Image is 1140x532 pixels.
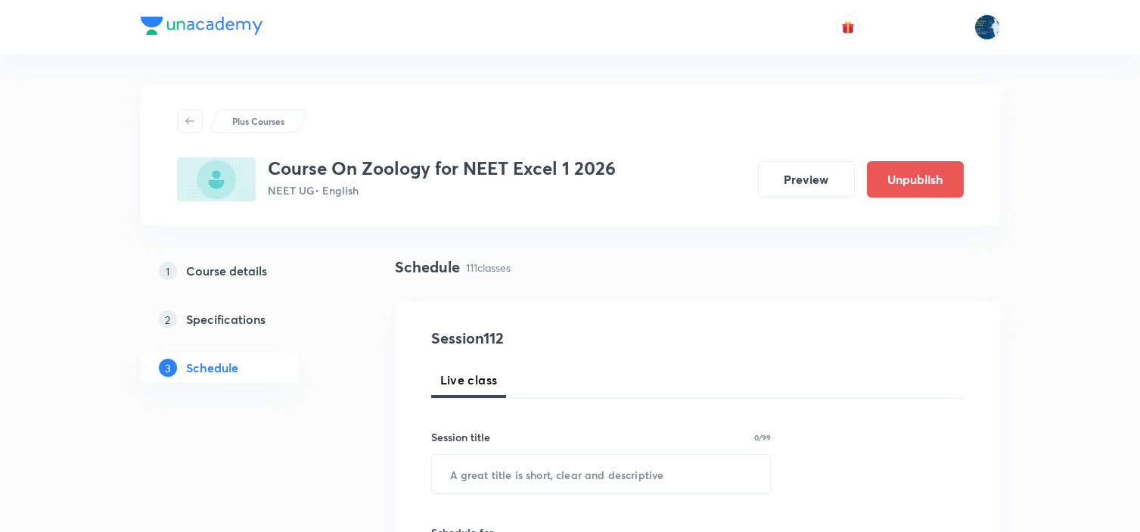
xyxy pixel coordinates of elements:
[841,20,855,34] img: avatar
[867,161,964,198] button: Unpublish
[431,429,490,445] h6: Session title
[440,371,498,389] span: Live class
[177,157,256,201] img: 01570210-7AB6-4A4B-BA8A-B20AB3E45BA4_plus.png
[141,17,262,39] a: Company Logo
[159,262,177,280] p: 1
[432,455,771,493] input: A great title is short, clear and descriptive
[431,327,707,350] h4: Session 112
[141,304,346,334] a: 2Specifications
[836,15,860,39] button: avatar
[186,262,267,280] h5: Course details
[141,256,346,286] a: 1Course details
[268,182,616,198] p: NEET UG • English
[268,157,616,179] h3: Course On Zoology for NEET Excel 1 2026
[395,256,460,278] h4: Schedule
[754,434,771,441] p: 0/99
[186,359,238,377] h5: Schedule
[186,310,266,328] h5: Specifications
[159,359,177,377] p: 3
[974,14,1000,40] img: Lokeshwar Chiluveru
[159,310,177,328] p: 2
[758,161,855,198] button: Preview
[141,17,262,35] img: Company Logo
[232,114,284,128] p: Plus Courses
[466,260,511,275] p: 111 classes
